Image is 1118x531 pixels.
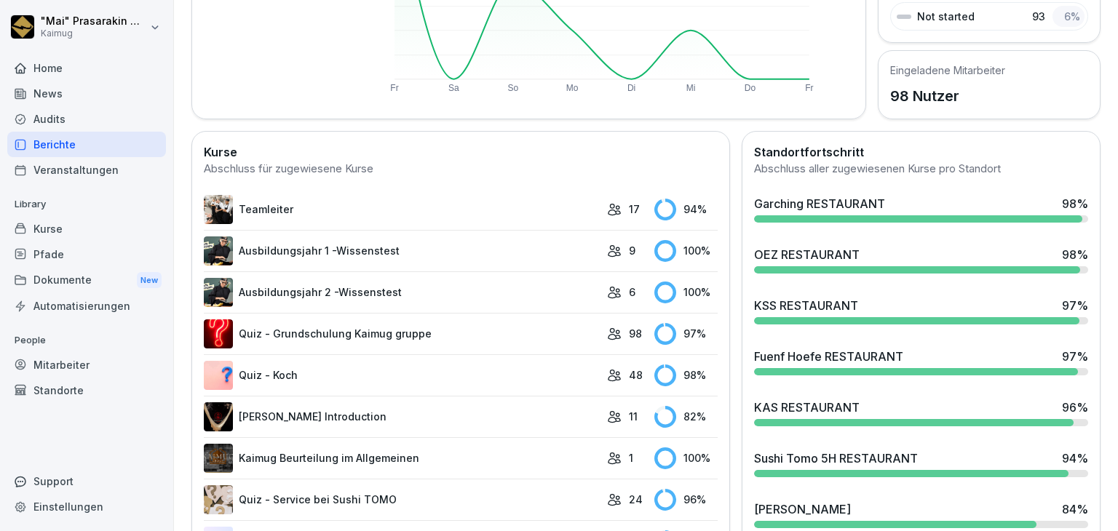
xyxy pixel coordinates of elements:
[654,323,717,345] div: 97 %
[1052,6,1085,27] div: 6 %
[204,278,233,307] img: kdhala7dy4uwpjq3l09r8r31.png
[754,143,1088,161] h2: Standortfortschritt
[7,106,166,132] a: Audits
[390,83,398,93] text: Fr
[748,393,1094,432] a: KAS RESTAURANT96%
[754,500,851,518] div: [PERSON_NAME]
[508,83,519,93] text: So
[7,81,166,106] a: News
[627,83,635,93] text: Di
[1062,348,1088,365] div: 97 %
[629,409,638,424] p: 11
[654,364,717,386] div: 98 %
[204,402,600,431] a: [PERSON_NAME] Introduction
[7,267,166,294] div: Dokumente
[204,161,718,177] div: Abschluss für zugewiesene Kurse
[890,85,1005,107] p: 98 Nutzer
[686,83,696,93] text: Mi
[7,241,166,267] a: Pfade
[1062,246,1088,263] div: 98 %
[204,236,600,265] a: Ausbildungsjahr 1 -Wissenstest
[748,342,1094,381] a: Fuenf Hoefe RESTAURANT97%
[7,293,166,319] a: Automatisierungen
[806,83,814,93] text: Fr
[204,195,600,224] a: Teamleiter
[1062,399,1088,416] div: 96 %
[41,28,147,39] p: Kaimug
[917,9,975,24] p: Not started
[745,83,756,93] text: Do
[7,468,166,494] div: Support
[7,193,166,216] p: Library
[7,329,166,352] p: People
[137,272,162,289] div: New
[754,450,918,467] div: Sushi Tomo 5H RESTAURANT
[748,444,1094,483] a: Sushi Tomo 5H RESTAURANT94%
[204,319,233,348] img: ima4gw5kbha2jc8jl1pti4b9.png
[204,485,600,514] a: Quiz - Service bei Sushi TOMO
[1062,297,1088,314] div: 97 %
[204,195,233,224] img: pytyph5pk76tu4q1kwztnixg.png
[754,297,858,314] div: KSS RESTAURANT
[7,157,166,183] a: Veranstaltungen
[654,447,717,469] div: 100 %
[1062,450,1088,467] div: 94 %
[754,246,860,263] div: OEZ RESTAURANT
[7,352,166,378] a: Mitarbeiter
[629,201,640,217] p: 17
[204,444,600,473] a: Kaimug Beurteilung im Allgemeinen
[204,444,233,473] img: vu7fopty42ny43mjush7cma0.png
[204,402,233,431] img: ejcw8pgrsnj3kwnpxq2wy9us.png
[629,243,635,258] p: 9
[748,291,1094,330] a: KSS RESTAURANT97%
[654,199,717,220] div: 94 %
[204,361,233,390] img: t7brl8l3g3sjoed8o8dm9hn8.png
[654,282,717,303] div: 100 %
[204,143,718,161] h2: Kurse
[7,55,166,81] a: Home
[629,326,642,341] p: 98
[566,83,579,93] text: Mo
[754,161,1088,177] div: Abschluss aller zugewiesenen Kurse pro Standort
[629,492,643,507] p: 24
[41,15,147,28] p: "Mai" Prasarakin Natechnanok
[629,284,635,300] p: 6
[204,236,233,265] img: m7c771e1b5zzexp1p9raqxk8.png
[1062,195,1088,212] div: 98 %
[204,361,600,390] a: Quiz - Koch
[1032,9,1045,24] p: 93
[7,378,166,403] a: Standorte
[204,319,600,348] a: Quiz - Grundschulung Kaimug gruppe
[7,216,166,241] a: Kurse
[754,399,860,416] div: KAS RESTAURANT
[7,132,166,157] a: Berichte
[204,485,233,514] img: pak566alvbcplycpy5gzgq7j.png
[448,83,459,93] text: Sa
[654,489,717,511] div: 96 %
[629,367,643,383] p: 48
[890,63,1005,78] h5: Eingeladene Mitarbeiter
[748,240,1094,279] a: OEZ RESTAURANT98%
[7,267,166,294] a: DokumenteNew
[654,406,717,428] div: 82 %
[754,195,885,212] div: Garching RESTAURANT
[748,189,1094,228] a: Garching RESTAURANT98%
[654,240,717,262] div: 100 %
[204,278,600,307] a: Ausbildungsjahr 2 -Wissenstest
[1062,500,1088,518] div: 84 %
[629,450,633,466] p: 1
[754,348,903,365] div: Fuenf Hoefe RESTAURANT
[7,494,166,519] a: Einstellungen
